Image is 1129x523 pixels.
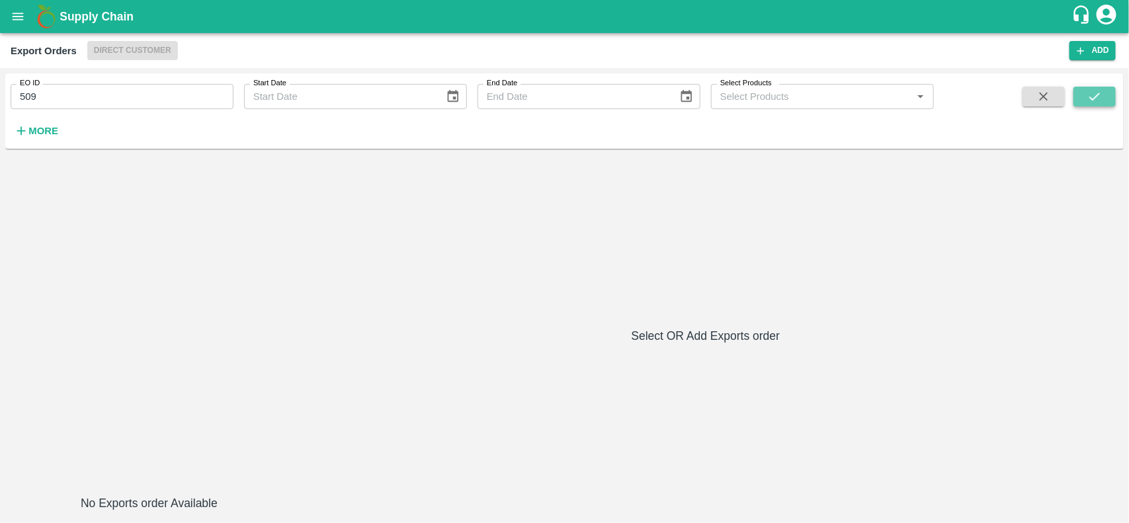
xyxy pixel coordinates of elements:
[11,120,62,142] button: More
[60,7,1071,26] a: Supply Chain
[478,84,669,109] input: End Date
[293,327,1118,345] h6: Select OR Add Exports order
[11,42,77,60] div: Export Orders
[674,84,699,109] button: Choose date
[1095,3,1118,30] div: account of current user
[1071,5,1095,28] div: customer-support
[720,78,772,89] label: Select Products
[912,88,929,105] button: Open
[244,84,435,109] input: Start Date
[20,78,40,89] label: EO ID
[11,84,233,109] input: Enter EO ID
[715,88,908,105] input: Select Products
[1069,41,1116,60] button: Add
[3,1,33,32] button: open drawer
[11,494,288,512] h6: No Exports order Available
[487,78,517,89] label: End Date
[60,10,134,23] b: Supply Chain
[440,84,466,109] button: Choose date
[33,3,60,30] img: logo
[253,78,286,89] label: Start Date
[28,126,58,136] strong: More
